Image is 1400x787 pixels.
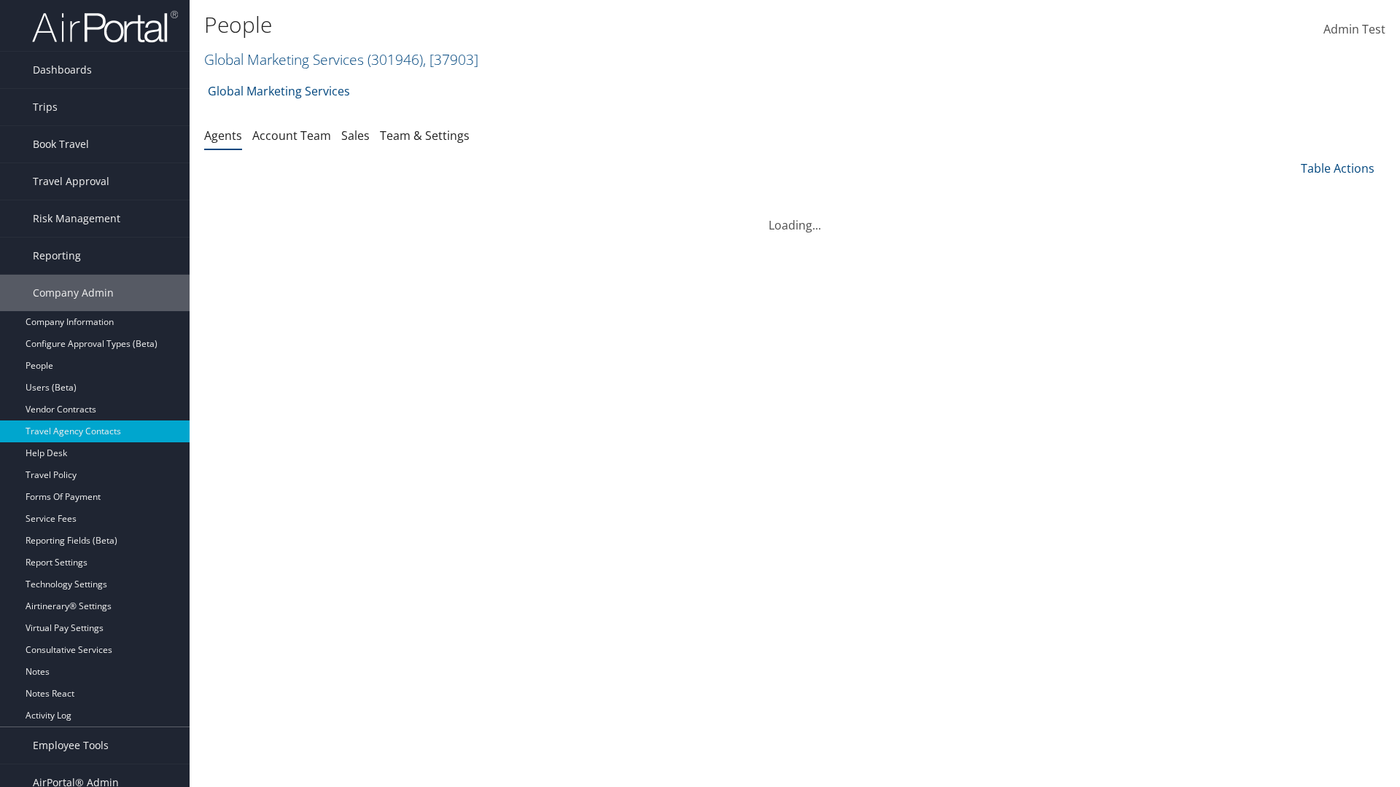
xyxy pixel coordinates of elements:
a: Table Actions [1301,160,1374,176]
div: Loading... [204,199,1385,234]
span: Risk Management [33,200,120,237]
span: Travel Approval [33,163,109,200]
span: Admin Test [1323,21,1385,37]
h1: People [204,9,992,40]
span: Reporting [33,238,81,274]
span: Dashboards [33,52,92,88]
a: Global Marketing Services [208,77,350,106]
a: Team & Settings [380,128,470,144]
a: Account Team [252,128,331,144]
span: Company Admin [33,275,114,311]
span: Book Travel [33,126,89,163]
span: Employee Tools [33,727,109,764]
a: Admin Test [1323,7,1385,52]
a: Agents [204,128,242,144]
a: Global Marketing Services [204,50,478,69]
span: ( 301946 ) [367,50,423,69]
img: airportal-logo.png [32,9,178,44]
a: Sales [341,128,370,144]
span: Trips [33,89,58,125]
span: , [ 37903 ] [423,50,478,69]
